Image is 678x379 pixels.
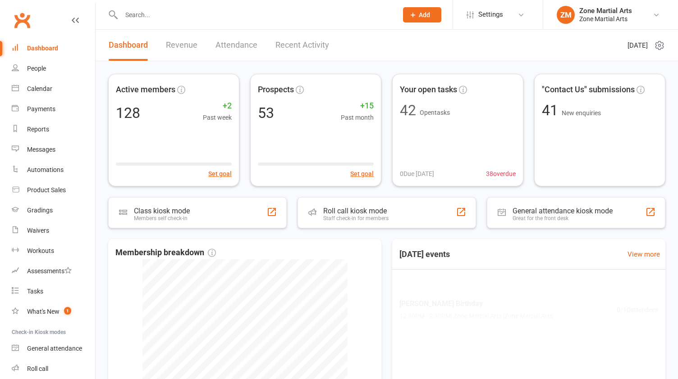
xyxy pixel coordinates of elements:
[27,105,55,113] div: Payments
[400,103,416,117] div: 42
[350,169,374,179] button: Set goal
[27,126,49,133] div: Reports
[12,99,95,119] a: Payments
[323,215,389,221] div: Staff check-in for members
[27,308,60,315] div: What's New
[323,207,389,215] div: Roll call kiosk mode
[215,30,257,61] a: Attendance
[134,207,190,215] div: Class kiosk mode
[115,246,216,259] span: Membership breakdown
[12,59,95,79] a: People
[119,9,391,21] input: Search...
[403,7,441,23] button: Add
[11,9,33,32] a: Clubworx
[12,200,95,221] a: Gradings
[341,99,374,113] span: +15
[513,207,613,215] div: General attendance kiosk mode
[275,30,329,61] a: Recent Activity
[12,140,95,160] a: Messages
[579,15,632,23] div: Zone Martial Arts
[486,169,516,179] span: 38 overdue
[628,40,648,51] span: [DATE]
[12,160,95,180] a: Automations
[134,215,190,221] div: Members self check-in
[420,109,450,116] span: Open tasks
[27,186,66,194] div: Product Sales
[617,305,658,315] span: 0 / 10 attendees
[392,246,457,262] h3: [DATE] events
[208,169,232,179] button: Set goal
[109,30,148,61] a: Dashboard
[64,307,71,315] span: 1
[12,119,95,140] a: Reports
[557,6,575,24] div: ZM
[116,83,175,96] span: Active members
[27,65,46,72] div: People
[562,109,601,117] span: New enquiries
[27,247,54,254] div: Workouts
[12,281,95,302] a: Tasks
[27,267,72,275] div: Assessments
[341,113,374,122] span: Past month
[12,241,95,261] a: Workouts
[12,302,95,322] a: What's New1
[399,311,553,321] span: 12:30PM - 2:30PM | Zone Martial Arts | Zone Martial Arts
[399,298,553,310] span: [PERSON_NAME] Birthday
[27,365,48,372] div: Roll call
[419,11,430,18] span: Add
[116,106,140,120] div: 128
[579,7,632,15] div: Zone Martial Arts
[27,227,49,234] div: Waivers
[12,38,95,59] a: Dashboard
[400,169,434,179] span: 0 Due [DATE]
[12,359,95,379] a: Roll call
[27,345,82,352] div: General attendance
[27,146,55,153] div: Messages
[12,261,95,281] a: Assessments
[628,249,660,260] a: View more
[12,79,95,99] a: Calendar
[400,83,457,96] span: Your open tasks
[166,30,197,61] a: Revenue
[27,166,64,173] div: Automations
[258,83,294,96] span: Prospects
[542,83,635,96] span: "Contact Us" submissions
[258,106,274,120] div: 53
[27,288,43,295] div: Tasks
[27,45,58,52] div: Dashboard
[12,221,95,241] a: Waivers
[513,215,613,221] div: Great for the front desk
[12,338,95,359] a: General attendance kiosk mode
[27,207,53,214] div: Gradings
[478,5,503,25] span: Settings
[203,99,232,113] span: +2
[542,102,562,119] span: 41
[203,113,232,122] span: Past week
[27,85,52,92] div: Calendar
[12,180,95,200] a: Product Sales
